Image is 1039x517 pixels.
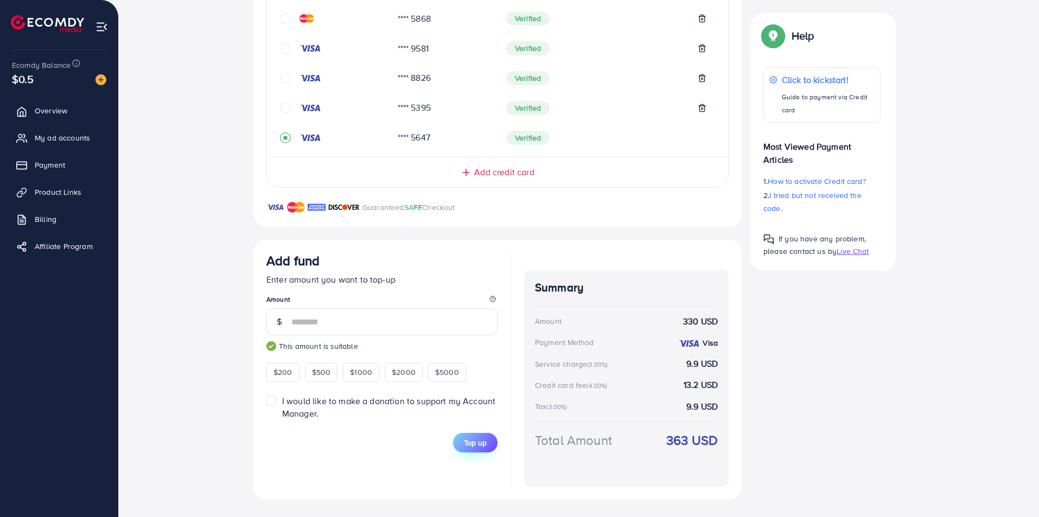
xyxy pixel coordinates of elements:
[535,316,562,327] div: Amount
[282,395,495,419] span: I would like to make a donation to support my Account Manager.
[678,339,700,348] img: credit
[95,21,108,33] img: menu
[587,360,608,369] small: (3.00%)
[8,181,110,203] a: Product Links
[464,437,487,448] span: Top up
[35,159,65,170] span: Payment
[506,131,550,145] span: Verified
[763,190,862,214] span: I tried but not received the code.
[535,431,612,450] div: Total Amount
[8,100,110,122] a: Overview
[535,401,571,412] div: Tax
[792,29,814,42] p: Help
[266,273,498,286] p: Enter amount you want to top-up
[535,337,594,348] div: Payment Method
[350,367,372,378] span: $1000
[266,295,498,308] legend: Amount
[299,104,321,112] img: credit
[287,201,305,214] img: brand
[435,367,459,378] span: $5000
[535,380,611,391] div: Credit card fee
[308,201,326,214] img: brand
[993,468,1031,509] iframe: Chat
[686,400,718,413] strong: 9.9 USD
[453,433,498,452] button: Top up
[8,127,110,149] a: My ad accounts
[12,71,34,87] span: $0.5
[280,103,291,113] svg: circle
[506,71,550,85] span: Verified
[535,359,611,369] div: Service charge
[686,358,718,370] strong: 9.9 USD
[763,131,881,166] p: Most Viewed Payment Articles
[763,175,881,188] p: 1.
[8,154,110,176] a: Payment
[404,202,423,213] span: SAFE
[35,132,90,143] span: My ad accounts
[763,189,881,215] p: 2.
[506,101,550,115] span: Verified
[280,13,291,24] svg: circle
[535,281,718,295] h4: Summary
[299,74,321,82] img: credit
[328,201,360,214] img: brand
[273,367,292,378] span: $200
[266,253,320,269] h3: Add fund
[95,74,106,85] img: image
[506,41,550,55] span: Verified
[8,208,110,230] a: Billing
[506,11,550,25] span: Verified
[35,241,93,252] span: Affiliate Program
[782,91,875,117] p: Guide to payment via Credit card
[546,403,567,411] small: (3.00%)
[8,235,110,257] a: Affiliate Program
[299,133,321,142] img: credit
[683,315,718,328] strong: 330 USD
[299,14,314,23] img: credit
[35,105,67,116] span: Overview
[35,187,81,197] span: Product Links
[763,233,866,257] span: If you have any problem, please contact us by
[362,201,455,214] p: Guaranteed Checkout
[768,176,865,187] span: How to activate Credit card?
[280,43,291,54] svg: circle
[266,201,284,214] img: brand
[266,341,276,351] img: guide
[782,73,875,86] p: Click to kickstart!
[666,431,718,450] strong: 363 USD
[280,73,291,84] svg: circle
[587,381,607,390] small: (4.00%)
[299,44,321,53] img: credit
[266,341,498,352] small: This amount is suitable
[837,246,869,257] span: Live Chat
[703,337,718,348] strong: Visa
[11,15,84,32] img: logo
[763,26,783,46] img: Popup guide
[474,166,534,178] span: Add credit card
[280,132,291,143] svg: record circle
[684,379,718,391] strong: 13.2 USD
[392,367,416,378] span: $2000
[12,60,71,71] span: Ecomdy Balance
[35,214,56,225] span: Billing
[763,234,774,245] img: Popup guide
[312,367,331,378] span: $500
